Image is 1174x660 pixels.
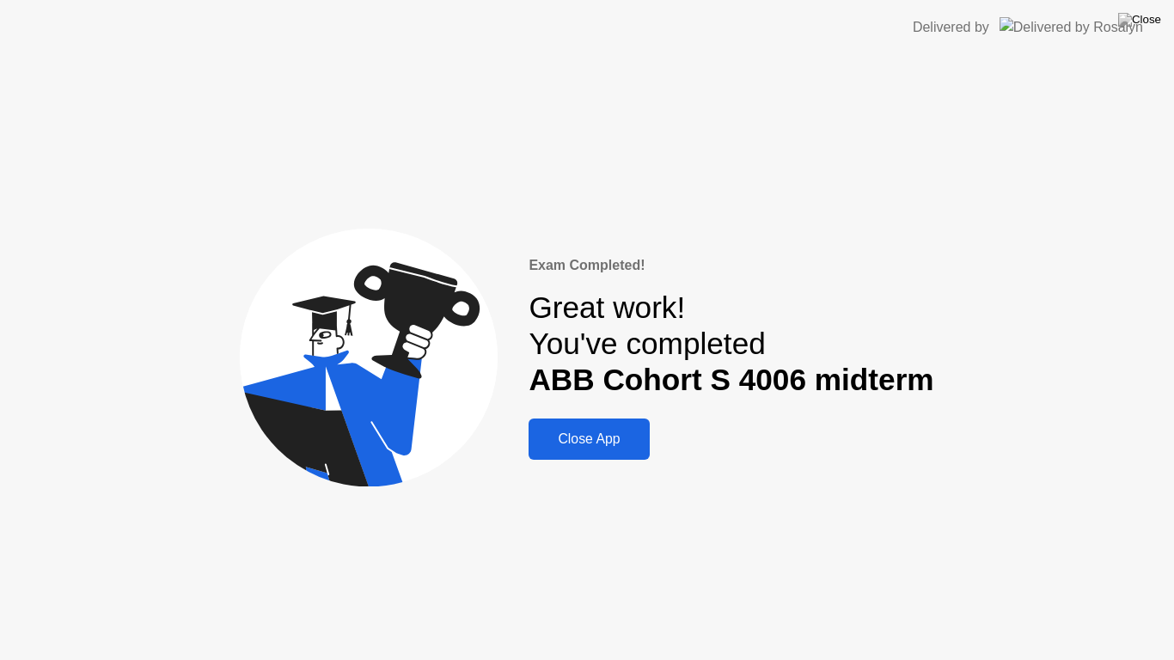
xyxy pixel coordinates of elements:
img: Delivered by Rosalyn [1000,17,1143,37]
div: Close App [534,431,644,447]
div: Great work! You've completed [529,290,933,399]
div: Delivered by [913,17,989,38]
b: ABB Cohort S 4006 midterm [529,363,933,396]
button: Close App [529,419,649,460]
div: Exam Completed! [529,255,933,276]
img: Close [1118,13,1161,27]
